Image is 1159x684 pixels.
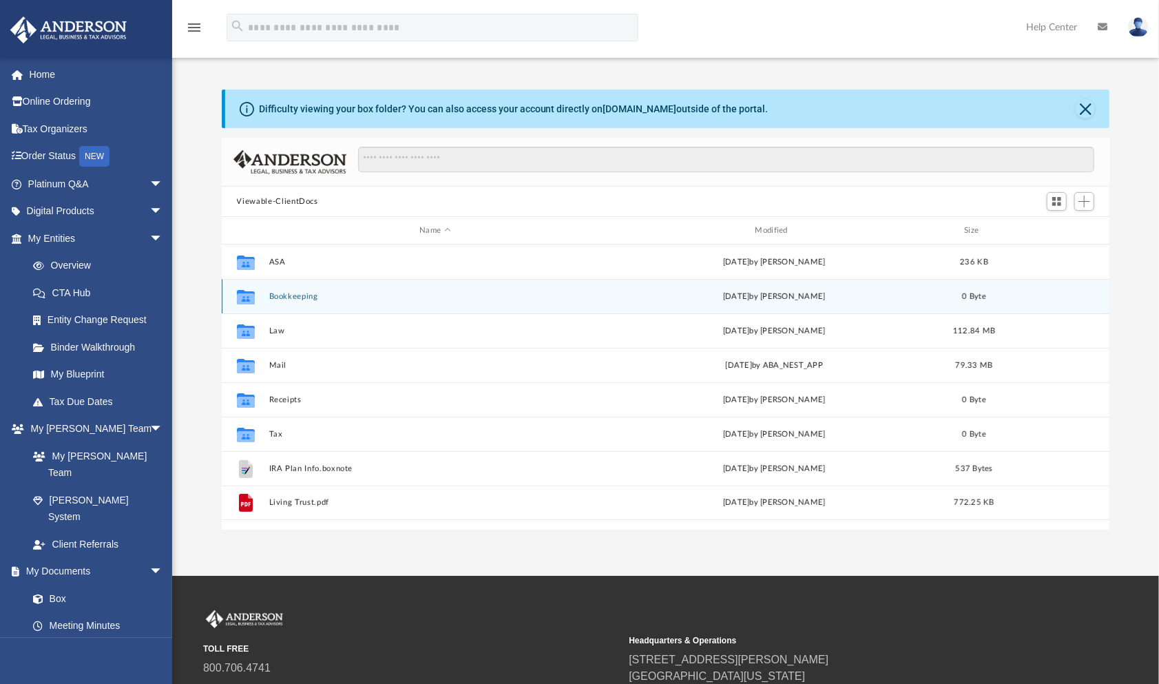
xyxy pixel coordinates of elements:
[19,388,184,415] a: Tax Due Dates
[10,415,177,443] a: My [PERSON_NAME] Teamarrow_drop_down
[962,293,986,300] span: 0 Byte
[10,198,184,225] a: Digital Productsarrow_drop_down
[952,327,994,335] span: 112.84 MB
[268,225,601,237] div: Name
[607,291,940,303] div: [DATE] by [PERSON_NAME]
[149,415,177,444] span: arrow_drop_down
[1076,99,1095,118] button: Close
[629,654,828,665] a: [STREET_ADDRESS][PERSON_NAME]
[19,279,184,307] a: CTA Hub
[19,585,170,612] a: Box
[358,147,1094,173] input: Search files and folders
[962,431,986,438] span: 0 Byte
[19,361,177,388] a: My Blueprint
[19,486,177,530] a: [PERSON_NAME] System
[19,442,170,486] a: My [PERSON_NAME] Team
[269,395,601,404] button: Receipts
[19,252,184,280] a: Overview
[955,362,992,369] span: 79.33 MB
[10,88,184,116] a: Online Ordering
[603,103,677,114] a: [DOMAIN_NAME]
[10,225,184,252] a: My Entitiesarrow_drop_down
[227,225,262,237] div: id
[269,327,601,335] button: Law
[607,463,940,475] div: [DATE] by [PERSON_NAME]
[10,115,184,143] a: Tax Organizers
[19,612,177,640] a: Meeting Minutes
[1128,17,1149,37] img: User Pic
[149,198,177,226] span: arrow_drop_down
[186,26,202,36] a: menu
[629,634,1045,647] small: Headquarters & Operations
[954,499,994,506] span: 772.25 KB
[955,465,992,473] span: 537 Bytes
[946,225,1001,237] div: Size
[6,17,131,43] img: Anderson Advisors Platinum Portal
[629,670,805,682] a: [GEOGRAPHIC_DATA][US_STATE]
[149,170,177,198] span: arrow_drop_down
[269,292,601,301] button: Bookkeeping
[607,225,941,237] div: Modified
[960,258,988,266] span: 236 KB
[222,245,1110,530] div: grid
[186,19,202,36] i: menu
[10,558,177,585] a: My Documentsarrow_drop_down
[10,170,184,198] a: Platinum Q&Aarrow_drop_down
[19,333,184,361] a: Binder Walkthrough
[259,102,769,116] div: Difficulty viewing your box folder? You can also access your account directly on outside of the p...
[1047,192,1067,211] button: Switch to Grid View
[237,196,318,208] button: Viewable-ClientDocs
[269,430,601,439] button: Tax
[203,610,286,628] img: Anderson Advisors Platinum Portal
[269,361,601,370] button: Mail
[230,19,245,34] i: search
[269,498,601,507] button: Living Trust.pdf
[269,258,601,267] button: ASA
[607,394,940,406] div: [DATE] by [PERSON_NAME]
[607,360,940,372] div: [DATE] by ABA_NEST_APP
[10,61,184,88] a: Home
[962,396,986,404] span: 0 Byte
[19,307,184,334] a: Entity Change Request
[203,662,271,674] a: 800.706.4741
[607,256,940,269] div: [DATE] by [PERSON_NAME]
[1007,225,1104,237] div: id
[607,497,940,509] div: [DATE] by [PERSON_NAME]
[203,643,619,655] small: TOLL FREE
[269,464,601,473] button: IRA Plan Info.boxnote
[19,530,177,558] a: Client Referrals
[1074,192,1095,211] button: Add
[10,143,184,171] a: Order StatusNEW
[149,225,177,253] span: arrow_drop_down
[607,428,940,441] div: [DATE] by [PERSON_NAME]
[79,146,109,167] div: NEW
[607,325,940,338] div: [DATE] by [PERSON_NAME]
[149,558,177,586] span: arrow_drop_down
